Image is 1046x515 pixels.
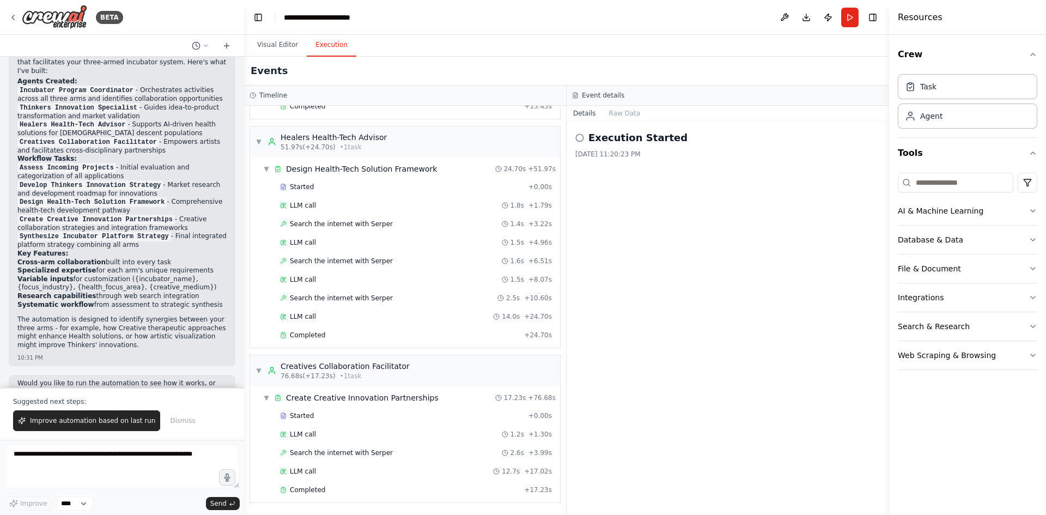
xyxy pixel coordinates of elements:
code: Healers Health-Tech Advisor [17,120,127,130]
div: Search & Research [898,321,970,332]
strong: Key Features: [17,250,68,257]
button: Start a new chat [218,39,235,52]
span: + 24.70s [524,312,552,321]
span: ▼ [263,165,270,173]
span: Completed [290,331,325,340]
span: 1.4s [510,220,524,228]
div: Task [920,81,936,92]
div: Integrations [898,292,944,303]
button: Improve automation based on last run [13,410,160,431]
span: Search the internet with Serper [290,449,393,457]
button: Crew [898,39,1037,70]
span: 1.5s [510,275,524,284]
div: AI & Machine Learning [898,205,983,216]
span: LLM call [290,238,316,247]
li: for each arm's unique requirements [17,266,227,275]
code: Incubator Program Coordinator [17,86,136,95]
li: - Initial evaluation and categorization of all applications [17,163,227,181]
span: + 3.22s [528,220,552,228]
span: Completed [290,486,325,494]
span: • 1 task [340,143,362,152]
span: + 0.00s [528,183,552,191]
span: ▼ [256,137,262,146]
li: from assessment to strategic synthesis [17,301,227,310]
li: - Final integrated platform strategy combining all arms [17,232,227,250]
span: LLM call [290,467,316,476]
p: Suggested next steps: [13,397,231,406]
button: File & Document [898,255,1037,283]
span: 51.97s (+24.70s) [281,143,336,152]
span: 24.70s [504,165,526,173]
li: - Supports AI-driven health solutions for [DEMOGRAPHIC_DATA] descent populations [17,120,227,138]
button: Send [206,497,240,510]
button: Dismiss [165,410,200,431]
span: LLM call [290,275,316,284]
button: Click to speak your automation idea [219,469,235,486]
strong: Specialized expertise [17,266,96,274]
li: - Creative collaboration strategies and integration frameworks [17,215,227,233]
button: Web Scraping & Browsing [898,341,1037,369]
span: 1.5s [510,238,524,247]
button: Database & Data [898,226,1037,254]
button: Integrations [898,283,1037,312]
span: + 1.79s [528,201,552,210]
button: Details [567,106,603,121]
span: + 51.97s [528,165,556,173]
h2: Events [251,63,288,78]
button: Improve [4,496,52,511]
li: - Guides idea-to-product transformation and market validation [17,104,227,121]
span: + 8.07s [528,275,552,284]
img: Logo [22,5,87,29]
span: + 0.00s [528,411,552,420]
div: Design Health-Tech Solution Framework [286,163,437,174]
strong: Workflow Tasks: [17,155,77,162]
span: + 4.96s [528,238,552,247]
span: Search the internet with Serper [290,257,393,265]
span: 2.5s [506,294,520,302]
span: • 1 task [340,372,362,380]
div: Creatives Collaboration Facilitator [281,361,410,372]
span: + 15.45s [524,102,552,111]
h2: Execution Started [588,130,688,146]
span: 2.6s [510,449,524,457]
div: Database & Data [898,234,963,245]
li: - Comprehensive health-tech development pathway [17,198,227,215]
code: Synthesize Incubator Platform Strategy [17,232,171,241]
strong: Variable inputs [17,275,74,283]
span: + 17.02s [524,467,552,476]
strong: Agents Created: [17,77,77,85]
span: LLM call [290,201,316,210]
span: + 17.23s [524,486,552,494]
h3: Timeline [259,91,287,100]
button: Hide left sidebar [251,10,266,25]
div: [DATE] 11:20:23 PM [575,150,880,159]
span: 12.7s [502,467,520,476]
div: 10:31 PM [17,354,227,362]
span: Started [290,183,314,191]
span: Started [290,411,314,420]
code: Creatives Collaboration Facilitator [17,137,159,147]
span: Search the internet with Serper [290,294,393,302]
li: - Orchestrates activities across all three arms and identifies collaboration opportunities [17,86,227,104]
button: Visual Editor [248,34,307,57]
div: Web Scraping & Browsing [898,350,996,361]
strong: Research capabilities [17,292,96,300]
li: through web search integration [17,292,227,301]
span: ▼ [263,393,270,402]
div: Agent [920,111,942,122]
div: Healers Health-Tech Advisor [281,132,387,143]
span: + 3.99s [528,449,552,457]
span: 17.23s [504,393,526,402]
span: 14.0s [502,312,520,321]
code: Assess Incoming Projects [17,163,116,173]
li: for customization ({incubator_name}, {focus_industry}, {health_focus_area}, {creative_medium}) [17,275,227,292]
h4: Resources [898,11,942,24]
p: Perfect! I've created the automation that facilitates your three-armed incubator system. Here's w... [17,50,227,76]
span: + 10.60s [524,294,552,302]
div: File & Document [898,263,961,274]
div: Tools [898,168,1037,379]
p: Would you like to run the automation to see how it works, or would you like me to modify any aspe... [17,379,227,405]
span: + 76.68s [528,393,556,402]
span: Search the internet with Serper [290,220,393,228]
p: The automation is designed to identify synergies between your three arms - for example, how Creat... [17,316,227,349]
